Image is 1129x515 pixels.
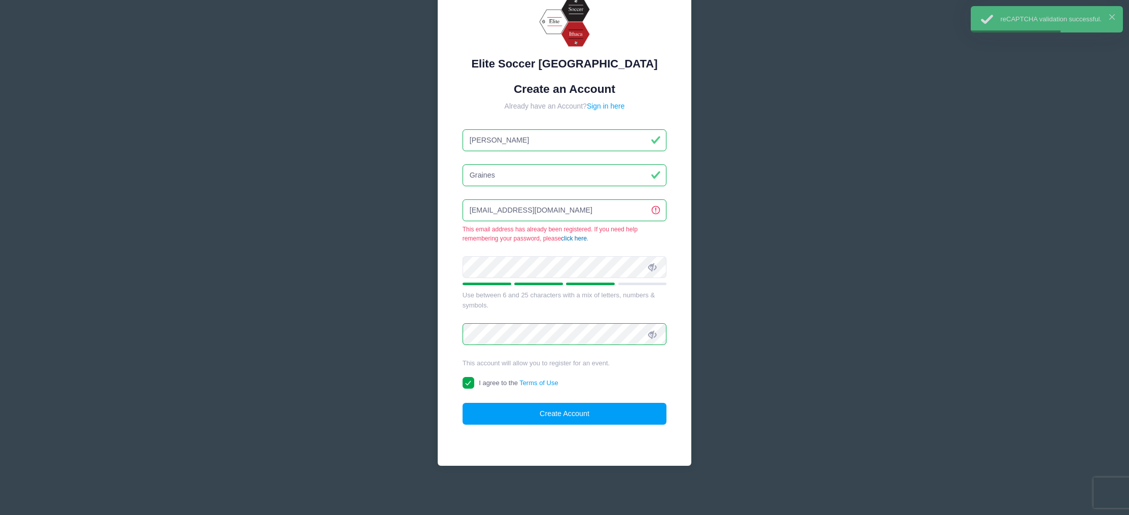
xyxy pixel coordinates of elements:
input: I agree to theTerms of Use [463,377,474,389]
div: Elite Soccer [GEOGRAPHIC_DATA] [463,55,667,72]
a: click here [561,235,587,242]
span: I agree to the [479,379,558,387]
a: Sign in here [587,102,625,110]
input: Email [463,199,667,221]
button: × [1109,14,1115,20]
div: This account will allow you to register for an event. [463,358,667,368]
div: reCAPTCHA validation successful. [1001,14,1115,24]
span: This email address has already been registered. If you need help remembering your password, please . [463,225,667,243]
div: Already have an Account? [463,101,667,112]
a: Terms of Use [519,379,558,387]
input: Last Name [463,164,667,186]
h1: Create an Account [463,82,667,96]
button: Create Account [463,403,667,425]
div: Use between 6 and 25 characters with a mix of letters, numbers & symbols. [463,290,667,310]
input: First Name [463,129,667,151]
